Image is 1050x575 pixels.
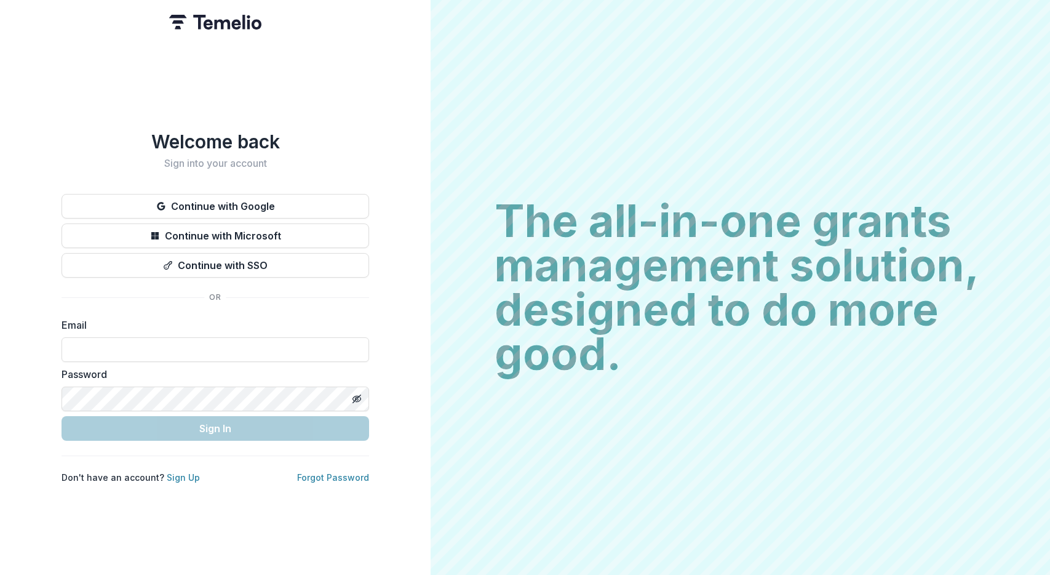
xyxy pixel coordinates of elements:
[62,253,369,278] button: Continue with SSO
[62,223,369,248] button: Continue with Microsoft
[347,389,367,409] button: Toggle password visibility
[62,158,369,169] h2: Sign into your account
[62,367,362,382] label: Password
[297,472,369,483] a: Forgot Password
[62,416,369,441] button: Sign In
[62,131,369,153] h1: Welcome back
[62,471,200,484] p: Don't have an account?
[169,15,261,30] img: Temelio
[62,318,362,332] label: Email
[167,472,200,483] a: Sign Up
[62,194,369,219] button: Continue with Google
